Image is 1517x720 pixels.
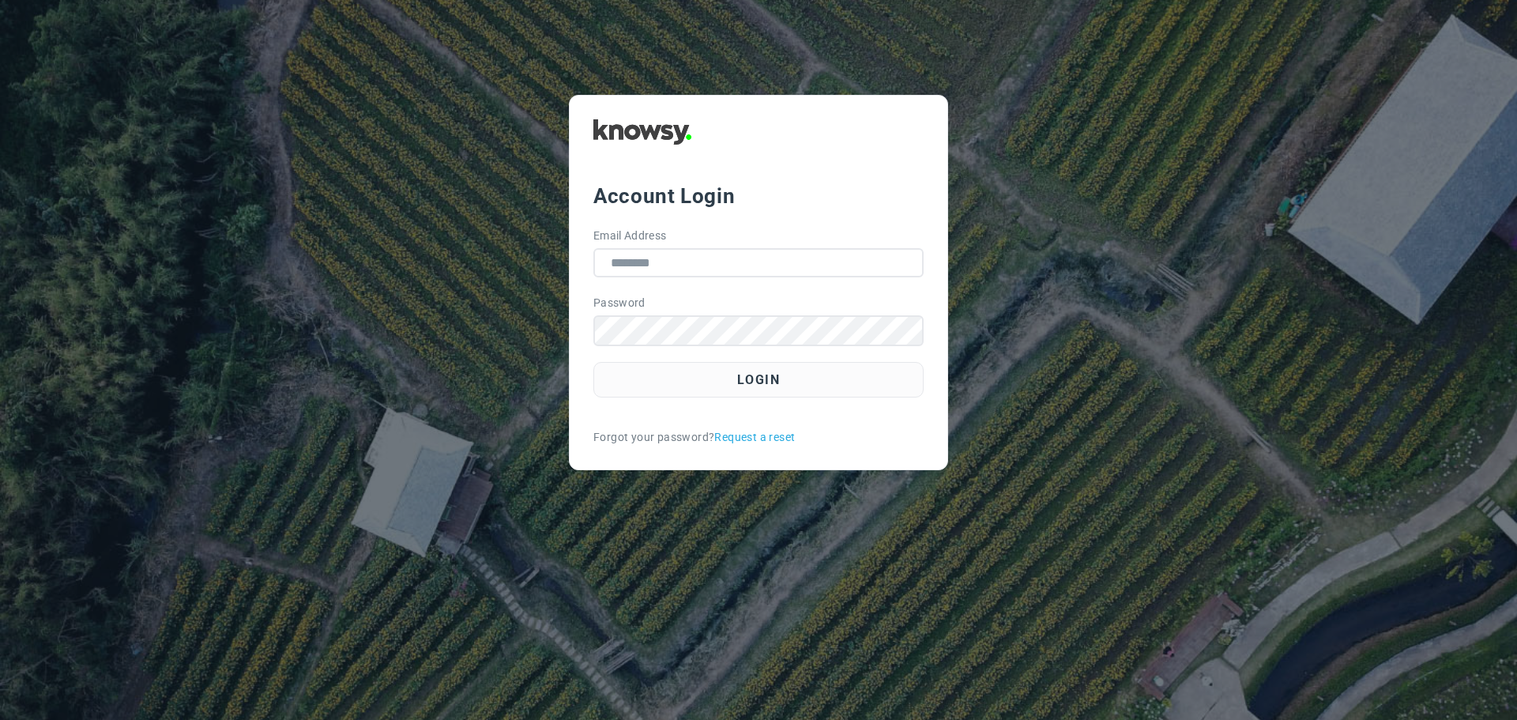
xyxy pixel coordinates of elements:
[593,182,924,210] div: Account Login
[593,362,924,398] button: Login
[593,228,667,244] label: Email Address
[593,295,646,311] label: Password
[593,429,924,446] div: Forgot your password?
[714,429,795,446] a: Request a reset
